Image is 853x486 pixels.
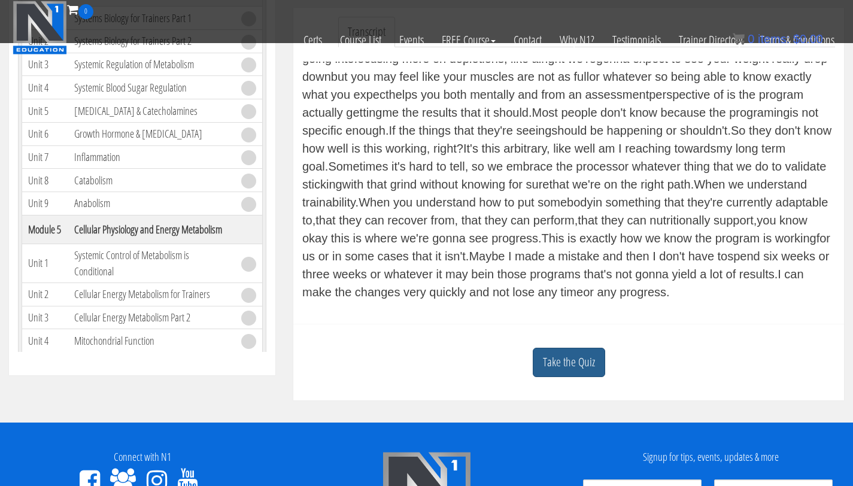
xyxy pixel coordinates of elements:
div: (low bass) for trainability. Now you may not be familiar with this concept or this vocabulary wor... [302,62,835,301]
bdi: 0.00 [793,32,823,45]
td: Systemic Control of Metabolism is Conditional [68,244,235,283]
td: Unit 3 [22,306,69,329]
td: Catabolism [68,169,235,192]
td: Growth Hormone & [MEDICAL_DATA] [68,122,235,145]
a: Contact [505,19,551,61]
td: Unit 3 [22,53,69,76]
td: Unit 4 [22,329,69,353]
span: 0 [748,32,754,45]
a: Terms & Conditions [751,19,843,61]
th: Cellular Physiology and Energy Metabolism [68,215,235,244]
span: 0 [78,4,93,19]
a: Trainer Directory [670,19,751,61]
td: Unit 4 [22,76,69,99]
img: n1-education [13,1,67,54]
td: Unit 2 [22,283,69,306]
a: Events [390,19,433,61]
h4: Connect with N1 [9,451,275,463]
td: Inflammation [68,145,235,169]
td: Cellular Energy Metabolism Part 2 [68,306,235,329]
td: Unit 9 [22,192,69,215]
a: Testimonials [603,19,670,61]
td: Cellular Energy Metabolism for Trainers [68,283,235,306]
img: icon11.png [733,33,745,45]
a: Why N1? [551,19,603,61]
td: Unit 5 [22,99,69,123]
th: Module 5 [22,215,69,244]
a: Course List [331,19,390,61]
td: Mitochondrial Function [68,329,235,353]
td: Unit 8 [22,169,69,192]
a: 0 items: $0.00 [733,32,823,45]
td: Unit 6 [22,122,69,145]
td: [MEDICAL_DATA] & Catecholamines [68,99,235,123]
span: $ [793,32,800,45]
td: Anabolism [68,192,235,215]
td: Systemic Regulation of Metabolism [68,53,235,76]
a: Take the Quiz [533,348,605,377]
td: Unit 1 [22,244,69,283]
a: Certs [295,19,331,61]
td: Systemic Blood Sugar Regulation [68,76,235,99]
h4: Signup for tips, events, updates & more [578,451,844,463]
span: items: [758,32,790,45]
td: Unit 7 [22,145,69,169]
a: FREE Course [433,19,505,61]
a: 0 [67,1,93,17]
